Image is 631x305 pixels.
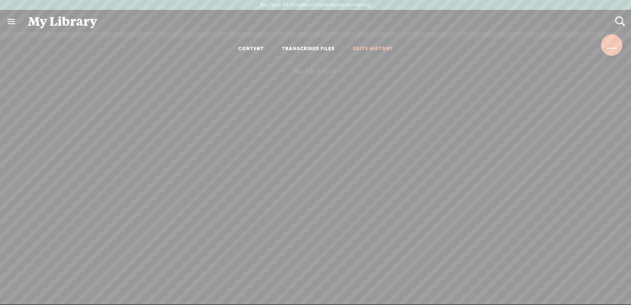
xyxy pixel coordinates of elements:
div: No Edit Found [151,59,480,83]
a: EDITS HISTORY [353,45,393,53]
a: TRANSCRIBED FILES [282,45,335,53]
label: You have 29 minutes of transcription remaining. [260,2,372,9]
div: My Library [22,10,609,33]
a: CONTENT [238,45,264,53]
